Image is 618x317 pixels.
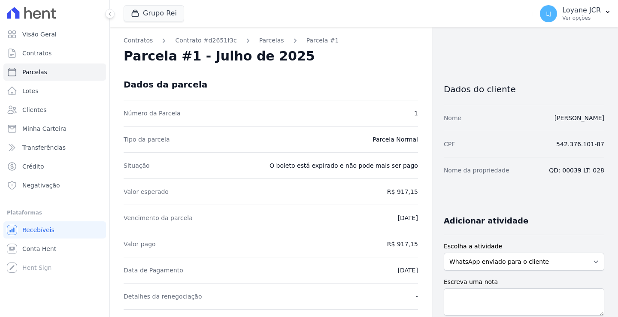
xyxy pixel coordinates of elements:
[22,143,66,152] span: Transferências
[124,292,202,301] dt: Detalhes da renegociação
[3,82,106,100] a: Lotes
[387,240,418,248] dd: R$ 917,15
[414,109,418,118] dd: 1
[22,245,56,253] span: Conta Hent
[124,187,169,196] dt: Valor esperado
[22,106,46,114] span: Clientes
[259,36,284,45] a: Parcelas
[549,166,604,175] dd: QD: 00039 LT: 028
[3,101,106,118] a: Clientes
[554,115,604,121] a: [PERSON_NAME]
[398,266,418,275] dd: [DATE]
[3,139,106,156] a: Transferências
[3,120,106,137] a: Minha Carteira
[444,166,509,175] dt: Nome da propriedade
[175,36,236,45] a: Contrato #d2651f3c
[22,68,47,76] span: Parcelas
[124,109,181,118] dt: Número da Parcela
[562,15,601,21] p: Ver opções
[22,124,67,133] span: Minha Carteira
[22,181,60,190] span: Negativação
[124,36,418,45] nav: Breadcrumb
[3,177,106,194] a: Negativação
[124,135,170,144] dt: Tipo da parcela
[398,214,418,222] dd: [DATE]
[3,240,106,257] a: Conta Hent
[444,84,604,94] h3: Dados do cliente
[124,214,193,222] dt: Vencimento da parcela
[546,11,551,17] span: LJ
[22,162,44,171] span: Crédito
[387,187,418,196] dd: R$ 917,15
[124,36,153,45] a: Contratos
[22,49,51,57] span: Contratos
[444,216,528,226] h3: Adicionar atividade
[444,114,461,122] dt: Nome
[416,292,418,301] dd: -
[3,158,106,175] a: Crédito
[533,2,618,26] button: LJ Loyane JCR Ver opções
[22,87,39,95] span: Lotes
[124,79,207,90] div: Dados da parcela
[444,242,604,251] label: Escolha a atividade
[124,266,183,275] dt: Data de Pagamento
[3,63,106,81] a: Parcelas
[444,140,455,148] dt: CPF
[124,161,150,170] dt: Situação
[3,26,106,43] a: Visão Geral
[124,5,184,21] button: Grupo Rei
[444,278,604,287] label: Escreva uma nota
[556,140,604,148] dd: 542.376.101-87
[7,208,103,218] div: Plataformas
[124,240,156,248] dt: Valor pago
[22,226,55,234] span: Recebíveis
[373,135,418,144] dd: Parcela Normal
[3,45,106,62] a: Contratos
[22,30,57,39] span: Visão Geral
[306,36,339,45] a: Parcela #1
[562,6,601,15] p: Loyane JCR
[270,161,418,170] dd: O boleto está expirado e não pode mais ser pago
[124,48,315,64] h2: Parcela #1 - Julho de 2025
[3,221,106,239] a: Recebíveis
